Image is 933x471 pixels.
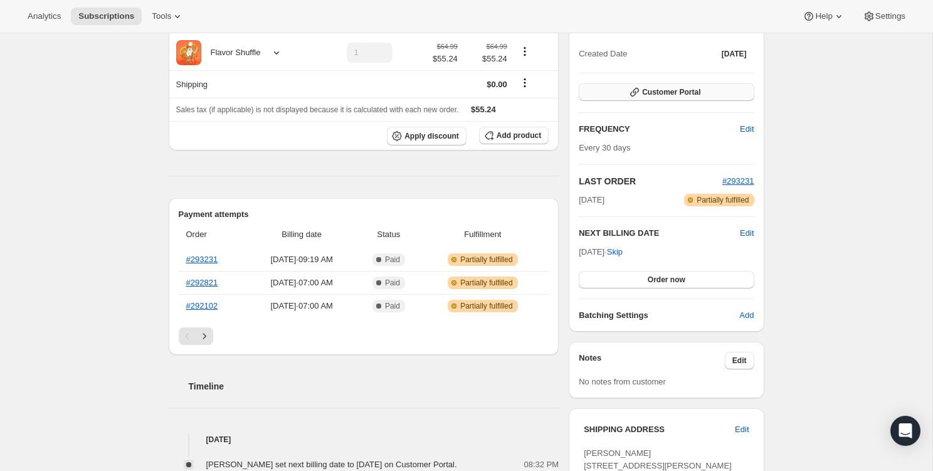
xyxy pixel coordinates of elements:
span: Sales tax (if applicable) is not displayed because it is calculated with each new order. [176,105,459,114]
button: Help [795,8,852,25]
span: Add [739,309,754,322]
nav: Pagination [179,327,549,345]
h3: Notes [579,352,725,369]
button: Settings [855,8,913,25]
button: #293231 [722,175,754,188]
button: Add product [479,127,549,144]
span: Edit [735,423,749,436]
span: Analytics [28,11,61,21]
button: Shipping actions [515,76,535,90]
span: Edit [732,356,747,366]
span: Every 30 days [579,143,630,152]
button: Edit [732,119,761,139]
button: Customer Portal [579,83,754,101]
span: Partially fulfilled [460,255,512,265]
span: Billing date [250,228,353,241]
span: Status [361,228,416,241]
th: Shipping [169,70,315,98]
button: Subscriptions [71,8,142,25]
span: Customer Portal [642,87,700,97]
span: Subscriptions [78,11,134,21]
span: Add product [497,130,541,140]
span: [PERSON_NAME] set next billing date to [DATE] on Customer Portal. [206,460,457,469]
small: $64.99 [487,43,507,50]
span: $55.24 [471,105,496,114]
span: Paid [385,278,400,288]
h2: NEXT BILLING DATE [579,227,740,240]
div: Open Intercom Messenger [890,416,920,446]
button: Edit [725,352,754,369]
span: Partially fulfilled [460,278,512,288]
span: [DATE] · [579,247,623,257]
div: Flavor Shuffle [201,46,261,59]
span: Settings [875,11,905,21]
button: [DATE] [714,45,754,63]
span: [DATE] · 07:00 AM [250,300,353,312]
span: Tools [152,11,171,21]
span: [DATE] · 09:19 AM [250,253,353,266]
a: #293231 [186,255,218,264]
h2: Timeline [189,380,559,393]
button: Analytics [20,8,68,25]
span: Help [815,11,832,21]
span: Skip [607,246,623,258]
a: #293231 [722,176,754,186]
h3: SHIPPING ADDRESS [584,423,735,436]
th: Order [179,221,247,248]
span: [DATE] [722,49,747,59]
span: No notes from customer [579,377,666,386]
a: #292102 [186,301,218,310]
span: Created Date [579,48,627,60]
a: #292821 [186,278,218,287]
h2: LAST ORDER [579,175,722,188]
span: Apply discount [404,131,459,141]
h4: [DATE] [169,433,559,446]
h2: FREQUENCY [579,123,740,135]
h6: Batching Settings [579,309,739,322]
span: Partially fulfilled [697,195,749,205]
span: [DATE] · 07:00 AM [250,277,353,289]
span: Paid [385,301,400,311]
span: Paid [385,255,400,265]
h2: Payment attempts [179,208,549,221]
span: $55.24 [433,53,458,65]
span: Partially fulfilled [460,301,512,311]
button: Product actions [515,45,535,58]
button: Edit [740,227,754,240]
button: Next [196,327,213,345]
span: Order now [648,275,685,285]
button: Order now [579,271,754,288]
small: $64.99 [437,43,458,50]
button: Apply discount [387,127,467,146]
span: $55.24 [465,53,507,65]
span: Edit [740,123,754,135]
span: Fulfillment [424,228,542,241]
button: Add [732,305,761,325]
button: Edit [727,420,756,440]
span: 08:32 PM [524,458,559,471]
span: [DATE] [579,194,604,206]
img: product img [176,40,201,65]
button: Skip [599,242,630,262]
button: Tools [144,8,191,25]
span: $0.00 [487,80,507,89]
